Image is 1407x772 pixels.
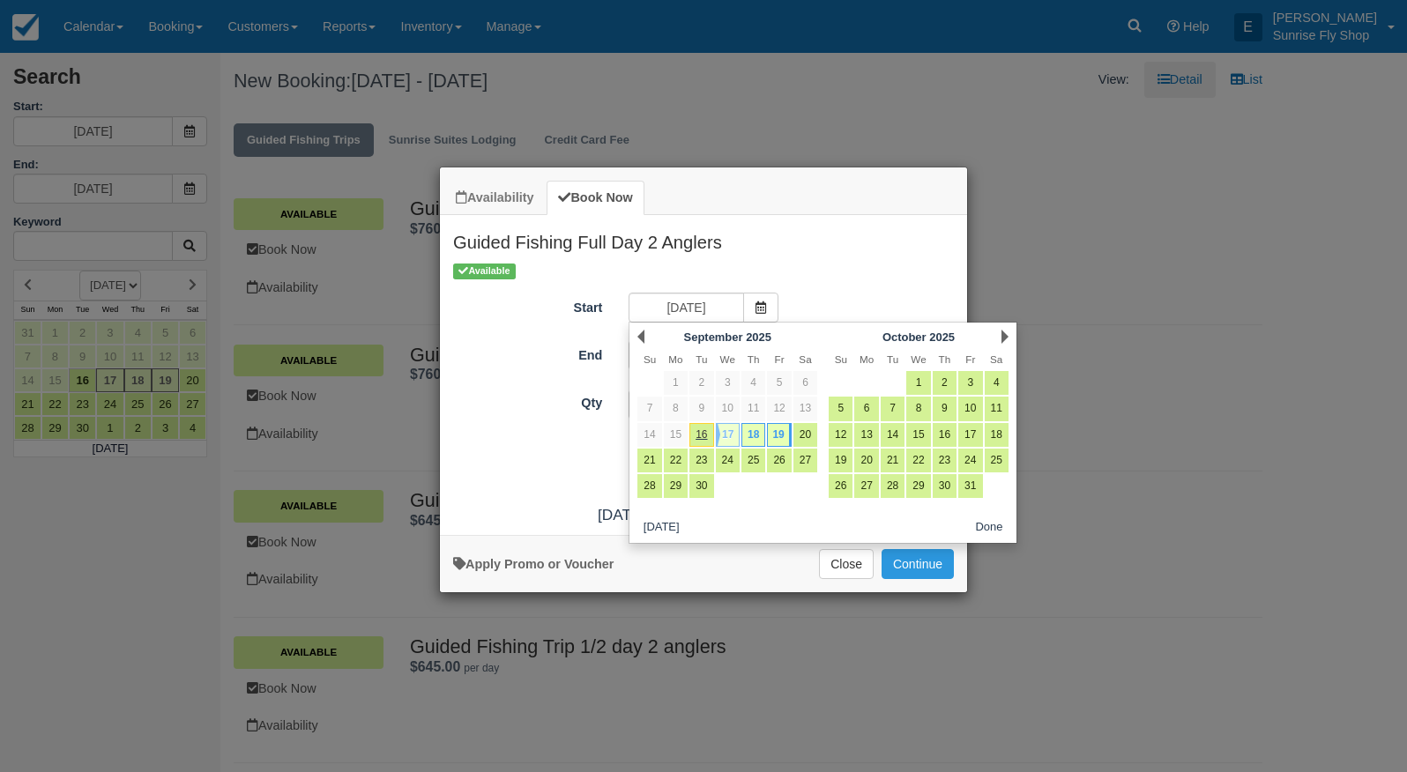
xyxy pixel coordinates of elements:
[990,353,1002,365] span: Saturday
[637,330,644,344] a: Prev
[860,353,874,365] span: Monday
[637,474,661,498] a: 28
[720,353,735,365] span: Wednesday
[882,330,927,344] span: October
[793,449,817,472] a: 27
[741,397,765,420] a: 11
[906,423,930,447] a: 15
[854,474,878,498] a: 27
[748,353,760,365] span: Thursday
[854,423,878,447] a: 13
[637,423,661,447] a: 14
[716,371,740,395] a: 3
[906,371,930,395] a: 1
[716,397,740,420] a: 10
[741,371,765,395] a: 4
[933,474,957,498] a: 30
[911,353,926,365] span: Wednesday
[664,423,688,447] a: 15
[741,449,765,472] a: 25
[440,504,967,526] div: :
[958,449,982,472] a: 24
[985,449,1009,472] a: 25
[453,264,516,278] span: Available
[767,371,791,395] a: 5
[440,388,615,412] label: Qty
[716,449,740,472] a: 24
[933,423,957,447] a: 16
[767,397,791,420] a: 12
[829,449,852,472] a: 19
[767,423,791,447] a: 19
[887,353,898,365] span: Tuesday
[746,330,771,344] span: 2025
[1001,330,1009,344] a: Next
[689,474,713,498] a: 30
[547,181,644,215] a: Book Now
[882,549,954,579] button: Add to Booking
[958,474,982,498] a: 31
[819,549,874,579] button: Close
[440,293,615,317] label: Start
[644,353,656,365] span: Sunday
[636,516,686,538] button: [DATE]
[933,397,957,420] a: 9
[668,353,682,365] span: Monday
[664,449,688,472] a: 22
[881,474,904,498] a: 28
[696,353,707,365] span: Tuesday
[799,353,811,365] span: Saturday
[637,397,661,420] a: 7
[689,371,713,395] a: 2
[929,330,955,344] span: 2025
[453,557,614,571] a: Apply Voucher
[689,449,713,472] a: 23
[881,423,904,447] a: 14
[598,506,707,523] span: [DATE] - [DATE]
[440,215,967,261] h2: Guided Fishing Full Day 2 Anglers
[689,423,713,447] a: 16
[854,397,878,420] a: 6
[793,397,817,420] a: 13
[965,353,975,365] span: Friday
[793,423,817,447] a: 20
[958,397,982,420] a: 10
[664,474,688,498] a: 29
[985,423,1009,447] a: 18
[444,181,545,215] a: Availability
[767,449,791,472] a: 26
[664,397,688,420] a: 8
[881,397,904,420] a: 7
[689,397,713,420] a: 9
[933,449,957,472] a: 23
[440,340,615,365] label: End
[969,516,1010,538] button: Done
[906,474,930,498] a: 29
[829,474,852,498] a: 26
[958,423,982,447] a: 17
[716,423,740,447] a: 17
[637,449,661,472] a: 21
[829,397,852,420] a: 5
[939,353,951,365] span: Thursday
[854,449,878,472] a: 20
[881,449,904,472] a: 21
[741,423,765,447] a: 18
[906,397,930,420] a: 8
[958,371,982,395] a: 3
[664,371,688,395] a: 1
[775,353,785,365] span: Friday
[835,353,847,365] span: Sunday
[684,330,743,344] span: September
[933,371,957,395] a: 2
[829,423,852,447] a: 12
[985,397,1009,420] a: 11
[906,449,930,472] a: 22
[793,371,817,395] a: 6
[440,215,967,526] div: Item Modal
[985,371,1009,395] a: 4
